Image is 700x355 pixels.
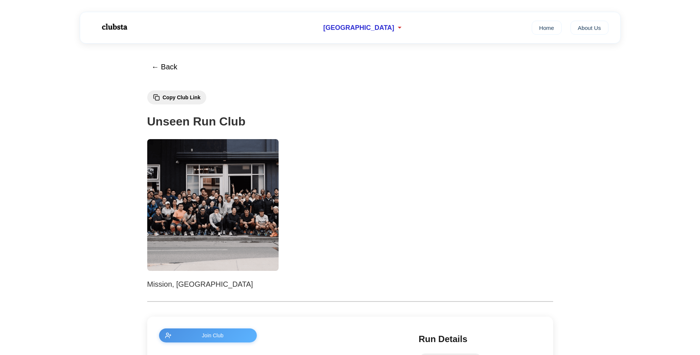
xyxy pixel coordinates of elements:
[163,94,201,100] span: Copy Club Link
[147,139,279,271] img: Unseen Run Club 1
[323,24,394,32] span: [GEOGRAPHIC_DATA]
[147,112,553,131] h1: Unseen Run Club
[159,328,257,342] button: Join Club
[147,90,207,104] button: Copy Club Link
[532,21,562,35] a: Home
[92,18,136,36] img: Logo
[147,58,182,76] button: ← Back
[147,278,553,290] p: Mission, [GEOGRAPHIC_DATA]
[159,328,404,342] a: Join Club
[570,21,608,35] a: About Us
[175,332,251,338] span: Join Club
[419,332,541,346] h2: Run Details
